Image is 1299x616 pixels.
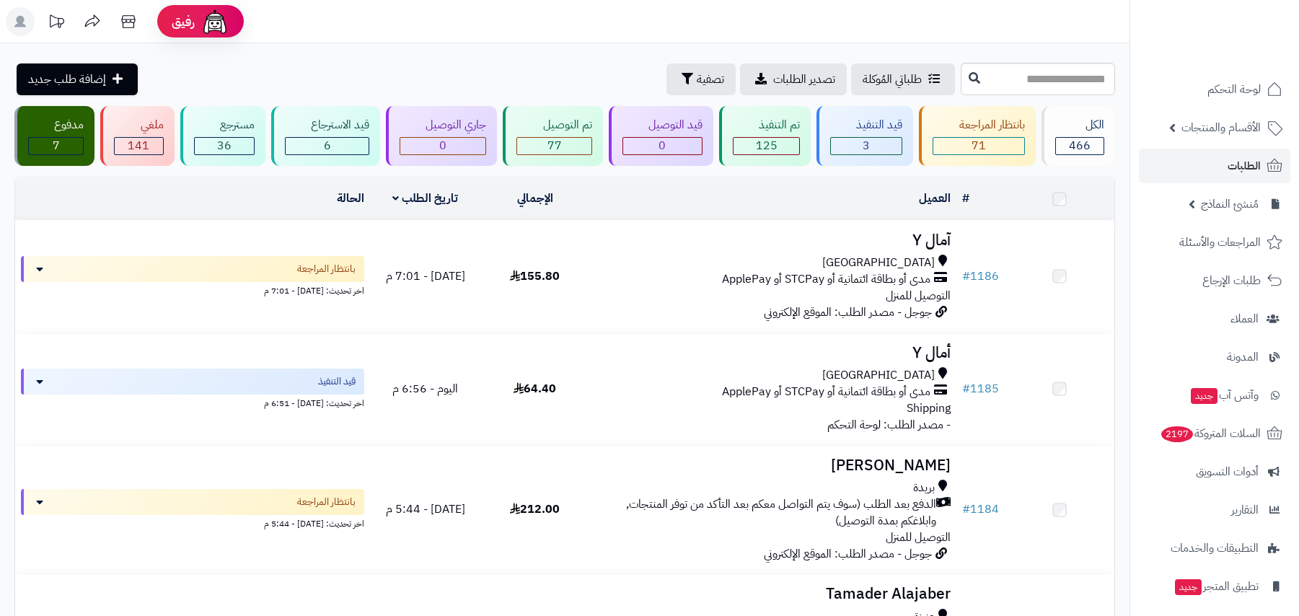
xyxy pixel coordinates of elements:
[337,190,364,207] a: الحالة
[1139,340,1290,374] a: المدونة
[733,117,800,133] div: تم التنفيذ
[1171,538,1259,558] span: التطبيقات والخدمات
[863,71,922,88] span: طلباتي المُوكلة
[1196,462,1259,482] span: أدوات التسويق
[1201,40,1285,71] img: logo-2.png
[1139,454,1290,489] a: أدوات التسويق
[21,515,364,530] div: اخر تحديث: [DATE] - 5:44 م
[1201,194,1259,214] span: مُنشئ النماذج
[324,137,331,154] span: 6
[1173,576,1259,597] span: تطبيق المتجر
[386,268,465,285] span: [DATE] - 7:01 م
[962,380,970,397] span: #
[1139,569,1290,604] a: تطبيق المتجرجديد
[285,117,369,133] div: قيد الاسترجاع
[392,380,458,397] span: اليوم - 6:56 م
[886,529,951,546] span: التوصيل للمنزل
[851,63,955,95] a: طلباتي المُوكلة
[1181,118,1261,138] span: الأقسام والمنتجات
[1139,378,1290,413] a: وآتس آبجديد
[383,106,500,166] a: جاري التوصيل 0
[722,271,930,288] span: مدى أو بطاقة ائتمانية أو STCPay أو ApplePay
[764,545,932,563] span: جوجل - مصدر الطلب: الموقع الإلكتروني
[1179,232,1261,252] span: المراجعات والأسئلة
[1139,225,1290,260] a: المراجعات والأسئلة
[500,106,605,166] a: تم التوصيل 77
[195,138,254,154] div: 36
[1231,500,1259,520] span: التقارير
[286,138,369,154] div: 6
[386,501,465,518] span: [DATE] - 5:44 م
[907,400,951,417] span: Shipping
[756,137,778,154] span: 125
[1191,388,1217,404] span: جديد
[1039,106,1118,166] a: الكل466
[1207,79,1261,100] span: لوحة التحكم
[773,71,835,88] span: تصدير الطلبات
[194,117,255,133] div: مسترجع
[514,380,556,397] span: 64.40
[21,395,364,410] div: اخر تحديث: [DATE] - 6:51 م
[666,63,736,95] button: تصفية
[517,190,553,207] a: الإجمالي
[933,117,1024,133] div: بانتظار المراجعة
[1139,416,1290,451] a: السلات المتروكة2197
[1139,263,1290,298] a: طلبات الإرجاع
[830,117,902,133] div: قيد التنفيذ
[606,106,716,166] a: قيد التوصيل 0
[318,374,356,389] span: قيد التنفيذ
[764,304,932,321] span: جوجل - مصدر الطلب: الموقع الإلكتروني
[1139,72,1290,107] a: لوحة التحكم
[517,138,591,154] div: 77
[623,138,702,154] div: 0
[1228,156,1261,176] span: الطلبات
[919,190,951,207] a: العميل
[38,7,74,40] a: تحديثات المنصة
[962,268,970,285] span: #
[596,586,950,602] h3: Tamader Alajaber
[516,117,591,133] div: تم التوصيل
[972,137,986,154] span: 71
[115,138,162,154] div: 141
[128,137,149,154] span: 141
[1139,149,1290,183] a: الطلبات
[114,117,163,133] div: ملغي
[1139,493,1290,527] a: التقارير
[1230,309,1259,329] span: العملاء
[962,190,969,207] a: #
[12,106,97,166] a: مدفوع 7
[29,138,83,154] div: 7
[831,138,902,154] div: 3
[590,333,956,445] td: - مصدر الطلب: لوحة التحكم
[1139,531,1290,566] a: التطبيقات والخدمات
[697,71,724,88] span: تصفية
[53,137,60,154] span: 7
[217,137,232,154] span: 36
[596,232,950,249] h3: آمال Y
[596,457,950,474] h3: [PERSON_NAME]
[1189,385,1259,405] span: وآتس آب
[1175,579,1202,595] span: جديد
[1160,423,1261,444] span: السلات المتروكة
[863,137,870,154] span: 3
[722,384,930,400] span: مدى أو بطاقة ائتمانية أو STCPay أو ApplePay
[716,106,814,166] a: تم التنفيذ 125
[933,138,1023,154] div: 71
[1055,117,1104,133] div: الكل
[297,262,356,276] span: بانتظار المراجعة
[28,117,84,133] div: مدفوع
[172,13,195,30] span: رفيق
[1139,302,1290,336] a: العملاء
[297,495,356,509] span: بانتظار المراجعة
[510,501,560,518] span: 212.00
[201,7,229,36] img: ai-face.png
[392,190,458,207] a: تاريخ الطلب
[547,137,562,154] span: 77
[822,367,935,384] span: [GEOGRAPHIC_DATA]
[814,106,916,166] a: قيد التنفيذ 3
[659,137,666,154] span: 0
[17,63,138,95] a: إضافة طلب جديد
[886,287,951,304] span: التوصيل للمنزل
[268,106,383,166] a: قيد الاسترجاع 6
[400,138,485,154] div: 0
